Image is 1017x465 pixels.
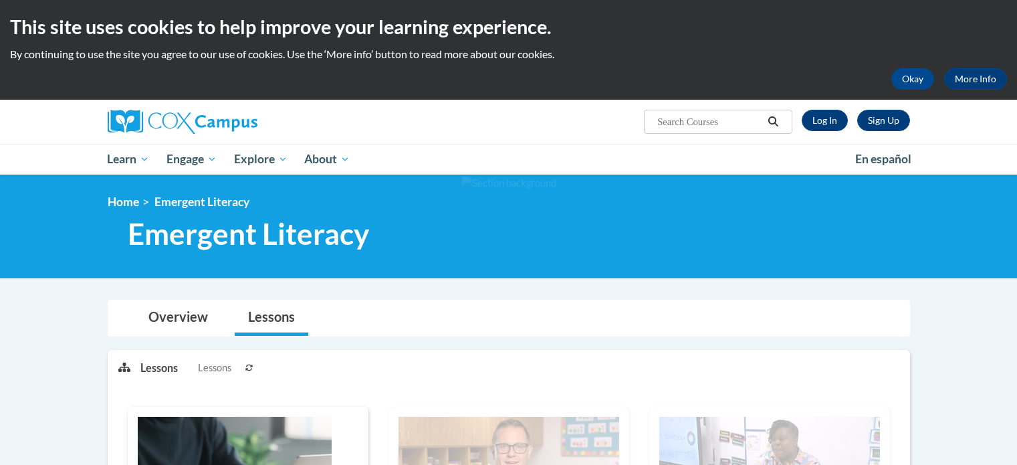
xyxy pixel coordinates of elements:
span: Emergent Literacy [154,195,249,209]
a: Explore [225,144,296,175]
img: Cox Campus [108,110,257,134]
img: Section background [461,176,556,191]
a: About [296,144,358,175]
input: Search Courses [656,114,763,130]
span: Explore [234,151,288,167]
button: Okay [891,68,934,90]
a: En español [846,145,920,173]
a: More Info [944,68,1007,90]
div: Main menu [88,144,930,175]
p: Lessons [140,361,178,375]
a: Learn [99,144,158,175]
p: By continuing to use the site you agree to our use of cookies. Use the ‘More info’ button to read... [10,47,1007,62]
span: Emergent Literacy [128,216,369,252]
span: About [304,151,350,167]
a: Home [108,195,139,209]
a: Engage [158,144,225,175]
a: Register [857,110,910,131]
span: Learn [107,151,149,167]
a: Log In [802,110,848,131]
span: Engage [166,151,217,167]
span: En español [855,152,911,166]
a: Overview [135,300,221,336]
a: Lessons [235,300,308,336]
h2: This site uses cookies to help improve your learning experience. [10,13,1007,40]
span: Lessons [198,361,231,375]
button: Search [763,114,783,130]
a: Cox Campus [108,110,362,134]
